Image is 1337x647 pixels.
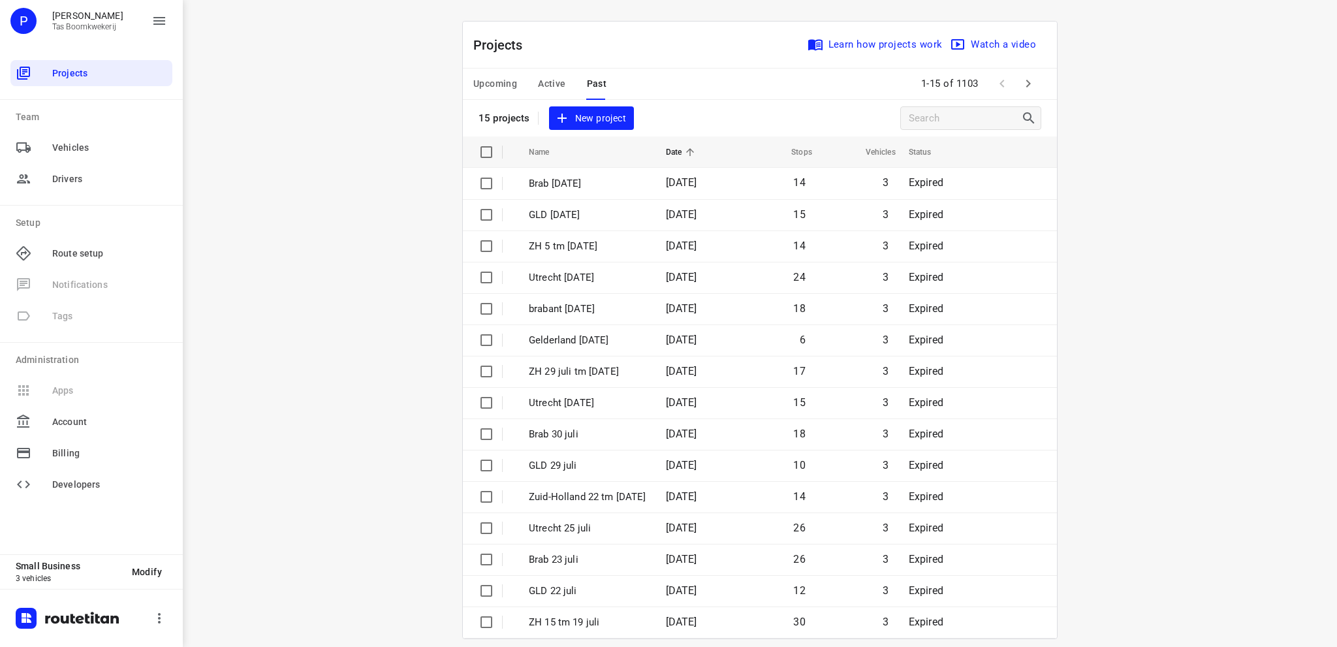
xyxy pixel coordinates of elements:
span: Expired [909,584,943,597]
span: [DATE] [666,208,697,221]
span: 30 [793,616,805,628]
div: P [10,8,37,34]
span: 3 [883,208,889,221]
span: 1-15 of 1103 [916,70,984,98]
span: Previous Page [989,71,1015,97]
span: 3 [883,553,889,565]
input: Search projects [909,108,1021,129]
p: Brab 30 juli [529,427,646,442]
span: Expired [909,490,943,503]
p: Utrecht 1 aug [529,396,646,411]
span: 26 [793,522,805,534]
span: 10 [793,459,805,471]
span: Past [587,76,607,92]
span: Active [538,76,565,92]
span: 3 [883,240,889,252]
span: Available only on our Business plan [10,269,172,300]
span: Vehicles [52,141,167,155]
span: Stops [774,144,812,160]
span: Billing [52,447,167,460]
span: Expired [909,428,943,440]
span: 3 [883,302,889,315]
div: Drivers [10,166,172,192]
span: [DATE] [666,396,697,409]
span: Drivers [52,172,167,186]
span: New project [557,110,626,127]
p: 15 projects [479,112,530,124]
p: Brab 13 aug [529,176,646,191]
span: [DATE] [666,522,697,534]
span: [DATE] [666,428,697,440]
span: 3 [883,271,889,283]
span: 14 [793,240,805,252]
span: 24 [793,271,805,283]
span: 3 [883,176,889,189]
span: 18 [793,302,805,315]
span: [DATE] [666,553,697,565]
span: Expired [909,616,943,628]
p: Tas Boomkwekerij [52,22,123,31]
p: 3 vehicles [16,574,121,583]
span: 15 [793,396,805,409]
div: Developers [10,471,172,497]
div: Billing [10,440,172,466]
span: Date [666,144,699,160]
span: 3 [883,459,889,471]
p: Team [16,110,172,124]
span: Vehicles [849,144,896,160]
span: Expired [909,553,943,565]
span: Account [52,415,167,429]
span: 3 [883,490,889,503]
button: Modify [121,560,172,584]
div: Search [1021,110,1041,126]
span: [DATE] [666,240,697,252]
span: [DATE] [666,365,697,377]
p: ZH 29 juli tm 2 aug [529,364,646,379]
span: Status [909,144,949,160]
span: 3 [883,334,889,346]
span: Projects [52,67,167,80]
span: 3 [883,428,889,440]
span: Name [529,144,567,160]
span: Available only on our Business plan [10,375,172,406]
p: ZH 5 tm 9 aug [529,239,646,254]
span: Modify [132,567,162,577]
p: Peter Tas [52,10,123,21]
span: Expired [909,396,943,409]
span: Developers [52,478,167,492]
div: Vehicles [10,134,172,161]
span: 14 [793,176,805,189]
span: 6 [800,334,806,346]
span: Expired [909,271,943,283]
p: Utrecht 25 juli [529,521,646,536]
p: Utrecht 8 aug [529,270,646,285]
span: Route setup [52,247,167,260]
div: Account [10,409,172,435]
span: [DATE] [666,459,697,471]
p: GLD 22 juli [529,584,646,599]
span: Expired [909,365,943,377]
span: 14 [793,490,805,503]
span: Available only on our Business plan [10,300,172,332]
span: Expired [909,240,943,252]
span: Expired [909,522,943,534]
span: Expired [909,459,943,471]
p: brabant 6 aug [529,302,646,317]
p: Zuid-Holland 22 tm 26 jul [529,490,646,505]
div: Route setup [10,240,172,266]
span: Upcoming [473,76,517,92]
p: Projects [473,35,533,55]
span: 3 [883,396,889,409]
span: 15 [793,208,805,221]
span: [DATE] [666,302,697,315]
span: [DATE] [666,334,697,346]
p: Gelderland 5 aug [529,333,646,348]
span: [DATE] [666,176,697,189]
span: 3 [883,522,889,534]
span: [DATE] [666,616,697,628]
p: GLD 12 aug [529,208,646,223]
p: ZH 15 tm 19 juli [529,615,646,630]
span: Expired [909,208,943,221]
p: Administration [16,353,172,367]
p: Setup [16,216,172,230]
